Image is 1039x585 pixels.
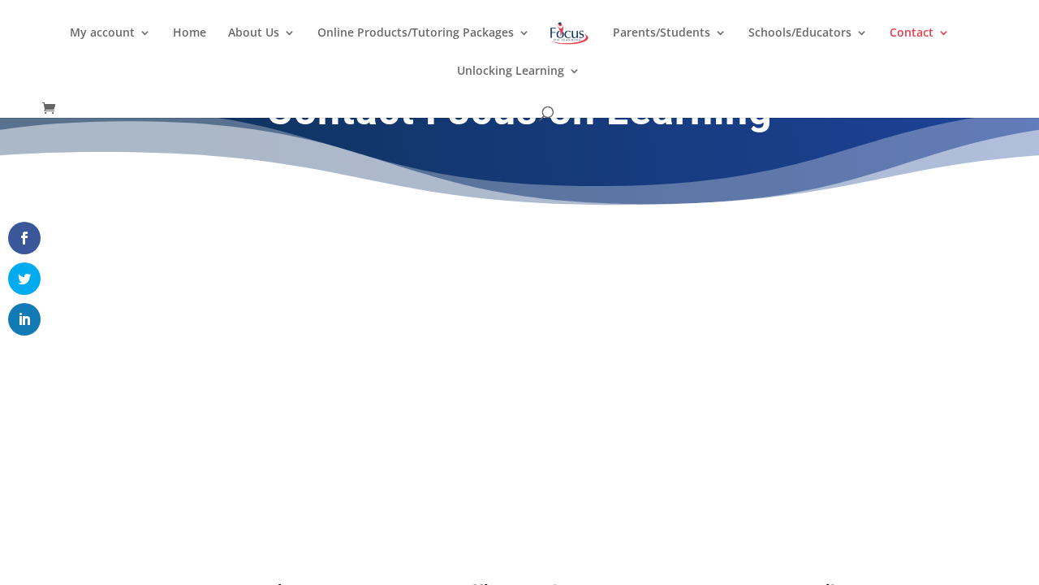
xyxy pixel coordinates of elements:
img: Focus on Learning [548,19,590,48]
a: About Us [228,27,295,65]
a: Parents/Students [613,27,726,65]
a: Unlocking Learning [457,65,580,103]
a: My account [70,27,151,65]
a: Schools/Educators [748,27,868,65]
a: Contact [890,27,950,65]
a: Online Products/Tutoring Packages [317,27,530,65]
a: Home [173,27,206,65]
